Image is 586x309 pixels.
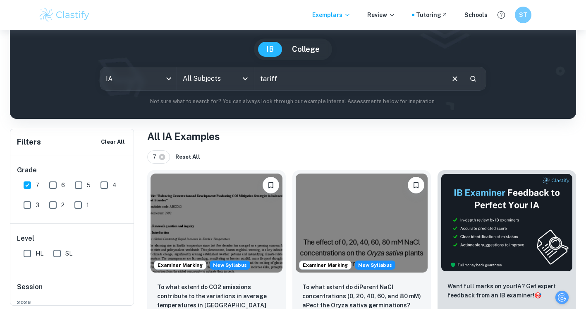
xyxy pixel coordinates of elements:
h1: All IA Examples [147,129,576,144]
span: 7 [153,152,160,162]
a: Tutoring [416,10,448,19]
h6: Grade [17,165,128,175]
h6: Filters [17,136,41,148]
span: Examiner Marking [299,261,351,269]
span: 2 [61,200,65,210]
span: 7 [36,181,39,190]
div: IA [100,67,177,90]
button: College [284,42,328,57]
span: 🎯 [534,292,541,299]
img: ESS IA example thumbnail: To what extent do diPerent NaCl concentr [296,174,428,273]
button: Help and Feedback [494,8,508,22]
img: ESS IA example thumbnail: To what extent do CO2 emissions contribu [151,174,282,273]
div: 7 [147,150,170,164]
img: Thumbnail [441,174,573,272]
p: Exemplars [312,10,351,19]
span: 3 [36,200,39,210]
input: E.g. player arrangements, enthalpy of combustion, analysis of a big city... [254,67,444,90]
button: Open [239,73,251,84]
span: New Syllabus [210,261,250,270]
button: IB [258,42,282,57]
span: 1 [86,200,89,210]
span: 4 [112,181,117,190]
div: Starting from the May 2026 session, the ESS IA requirements have changed. We created this exempla... [355,261,395,270]
h6: ST [518,10,528,19]
span: 6 [61,181,65,190]
button: ST [515,7,531,23]
button: Bookmark [263,177,279,193]
span: New Syllabus [355,261,395,270]
div: Starting from the May 2026 session, the ESS IA requirements have changed. We created this exempla... [210,261,250,270]
span: Examiner Marking [154,261,206,269]
h6: Session [17,282,128,299]
h6: Level [17,234,128,244]
img: Clastify logo [38,7,91,23]
span: SL [65,249,72,258]
span: 2026 [17,299,128,306]
button: Reset All [173,151,202,163]
span: HL [36,249,43,258]
button: Clear All [99,136,127,148]
button: Clear [447,71,463,87]
button: Search [466,72,480,86]
span: 5 [87,181,91,190]
p: Not sure what to search for? You can always look through our example Internal Assessments below f... [17,97,569,106]
button: Bookmark [408,177,424,193]
p: Review [367,10,395,19]
p: Want full marks on your IA ? Get expert feedback from an IB examiner! [447,282,566,300]
a: Schools [464,10,488,19]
